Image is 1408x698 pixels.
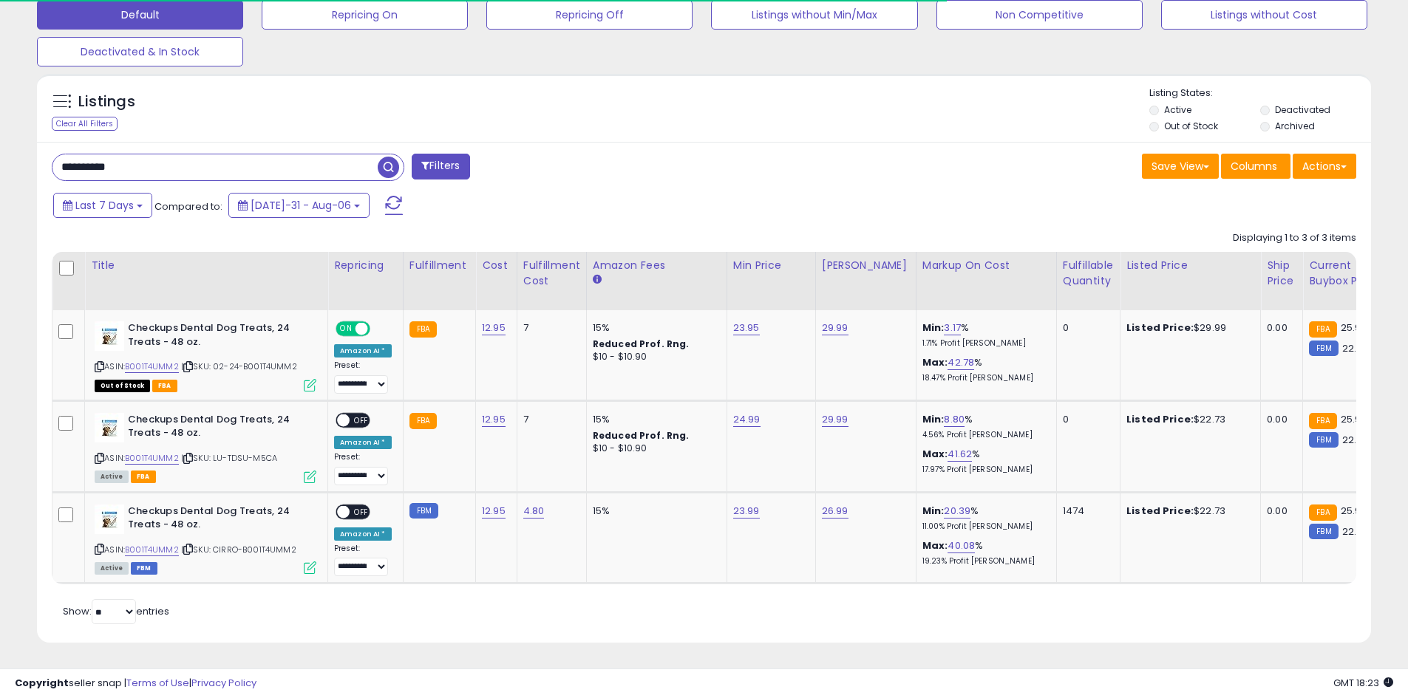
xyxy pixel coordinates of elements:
[523,413,575,426] div: 7
[15,677,256,691] div: seller snap | |
[922,556,1045,567] p: 19.23% Profit [PERSON_NAME]
[922,338,1045,349] p: 1.71% Profit [PERSON_NAME]
[409,258,469,273] div: Fulfillment
[1126,258,1254,273] div: Listed Price
[191,676,256,690] a: Privacy Policy
[1341,504,1367,518] span: 25.99
[1149,86,1371,100] p: Listing States:
[1309,413,1336,429] small: FBA
[350,414,373,426] span: OFF
[1275,120,1315,132] label: Archived
[1309,524,1338,539] small: FBM
[52,117,118,131] div: Clear All Filters
[922,465,1045,475] p: 17.97% Profit [PERSON_NAME]
[37,37,243,66] button: Deactivated & In Stock
[922,412,945,426] b: Min:
[593,442,715,455] div: $10 - $10.90
[1342,433,1368,447] span: 22.73
[922,356,1045,383] div: %
[1126,321,1194,335] b: Listed Price:
[409,503,438,519] small: FBM
[593,504,715,518] div: 15%
[593,273,602,287] small: Amazon Fees.
[1142,154,1219,179] button: Save View
[733,504,760,519] a: 23.99
[154,199,222,213] span: Compared to:
[128,413,307,444] b: Checkups Dental Dog Treats, 24 Treats - 48 oz.
[334,452,392,485] div: Preset:
[334,360,392,394] div: Preset:
[948,355,974,370] a: 42.78
[822,258,910,273] div: [PERSON_NAME]
[152,380,177,392] span: FBA
[1221,154,1290,179] button: Columns
[922,413,1045,440] div: %
[922,504,1045,532] div: %
[733,321,760,335] a: 23.95
[482,412,506,427] a: 12.95
[53,193,152,218] button: Last 7 Days
[337,323,356,335] span: ON
[593,351,715,363] div: $10 - $10.90
[948,447,972,462] a: 41.62
[733,258,809,273] div: Min Price
[1164,103,1191,116] label: Active
[1341,321,1367,335] span: 25.99
[733,412,761,427] a: 24.99
[482,504,506,519] a: 12.95
[334,258,397,273] div: Repricing
[1267,413,1291,426] div: 0.00
[95,413,316,482] div: ASIN:
[1267,504,1291,518] div: 0.00
[944,504,970,519] a: 20.39
[593,258,721,273] div: Amazon Fees
[1275,103,1330,116] label: Deactivated
[593,429,690,442] b: Reduced Prof. Rng.
[78,92,135,112] h5: Listings
[251,198,351,213] span: [DATE]-31 - Aug-06
[922,447,948,461] b: Max:
[334,544,392,577] div: Preset:
[75,198,134,213] span: Last 7 Days
[95,321,124,351] img: 419Pqj1DlLL._SL40_.jpg
[1126,412,1194,426] b: Listed Price:
[95,413,124,442] img: 419Pqj1DlLL._SL40_.jpg
[181,360,297,372] span: | SKU: 02-24-B001T4UMM2
[523,504,545,519] a: 4.80
[1333,676,1393,690] span: 2025-08-15 18:23 GMT
[922,430,1045,440] p: 4.56% Profit [PERSON_NAME]
[922,448,1045,475] div: %
[922,504,945,518] b: Min:
[1341,412,1367,426] span: 25.99
[1309,258,1385,289] div: Current Buybox Price
[95,321,316,390] div: ASIN:
[922,538,948,552] b: Max:
[1342,524,1368,538] span: 22.73
[822,412,848,427] a: 29.99
[523,321,575,335] div: 7
[409,321,437,338] small: FBA
[1267,258,1296,289] div: Ship Price
[128,504,307,536] b: Checkups Dental Dog Treats, 24 Treats - 48 oz.
[593,338,690,350] b: Reduced Prof. Rng.
[1126,321,1249,335] div: $29.99
[916,252,1056,310] th: The percentage added to the cost of goods (COGS) that forms the calculator for Min & Max prices.
[95,380,150,392] span: All listings that are currently out of stock and unavailable for purchase on Amazon
[922,539,1045,567] div: %
[1233,231,1356,245] div: Displaying 1 to 3 of 3 items
[482,321,506,335] a: 12.95
[1231,159,1277,174] span: Columns
[128,321,307,352] b: Checkups Dental Dog Treats, 24 Treats - 48 oz.
[368,323,392,335] span: OFF
[944,321,961,335] a: 3.17
[334,344,392,357] div: Amazon AI *
[822,321,848,335] a: 29.99
[1309,321,1336,338] small: FBA
[1309,432,1338,448] small: FBM
[409,413,437,429] small: FBA
[922,321,1045,349] div: %
[125,452,179,465] a: B001T4UMM2
[15,676,69,690] strong: Copyright
[922,355,948,369] b: Max:
[1063,258,1114,289] div: Fulfillable Quantity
